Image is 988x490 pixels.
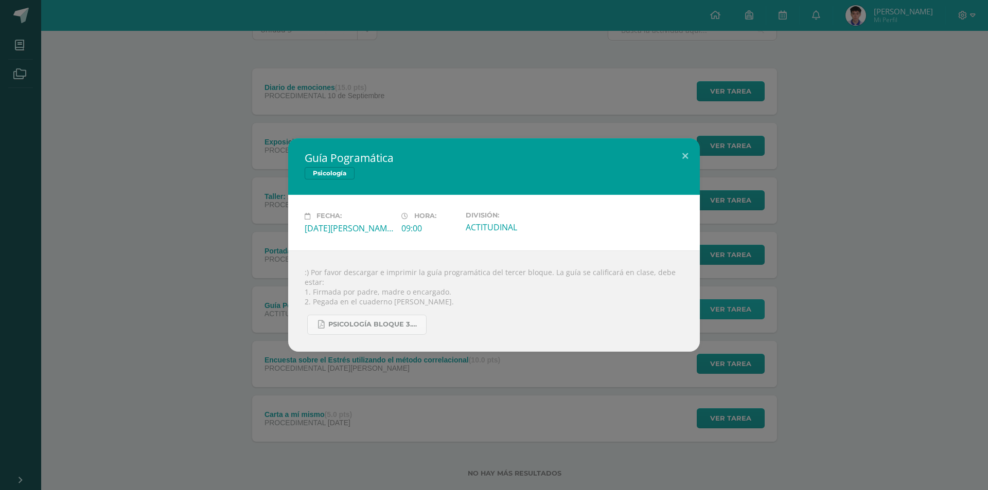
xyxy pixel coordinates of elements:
span: Fecha: [316,212,342,220]
div: [DATE][PERSON_NAME] [305,223,393,234]
button: Close (Esc) [671,138,700,173]
span: Hora: [414,212,436,220]
div: :) Por favor descargar e imprimir la guía programática del tercer bloque. La guía se calificará e... [288,250,700,352]
div: 09:00 [401,223,457,234]
span: Psicología [305,167,355,179]
div: ACTITUDINAL [466,222,554,233]
h2: Guía Pogramática [305,151,683,165]
a: Psicología Bloque 3.pdf [307,315,427,335]
label: División: [466,211,554,219]
span: Psicología Bloque 3.pdf [328,320,421,329]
